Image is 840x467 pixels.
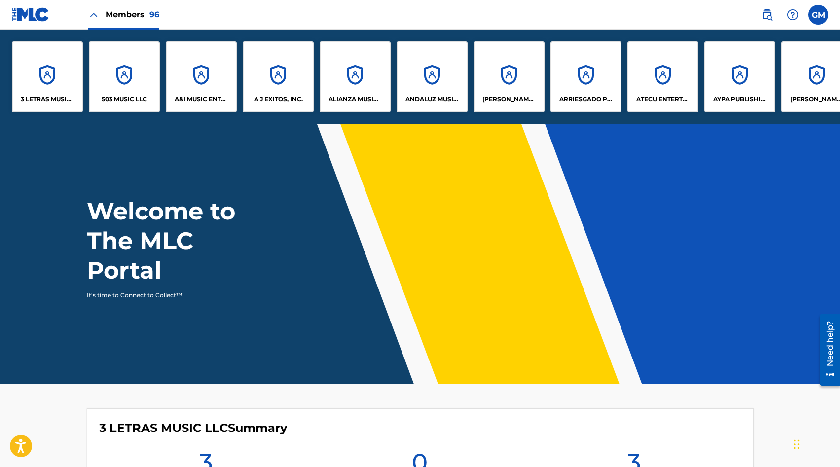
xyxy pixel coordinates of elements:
[99,421,287,435] h4: 3 LETRAS MUSIC LLC
[808,5,828,25] div: User Menu
[88,9,100,21] img: Close
[320,41,391,112] a: AccountsALIANZA MUSIC PUBLISHING, INC
[783,5,803,25] div: Help
[704,41,775,112] a: AccountsAYPA PUBLISHING LLC
[791,420,840,467] iframe: Chat Widget
[397,41,468,112] a: AccountsANDALUZ MUSIC PUBLISHING LLC
[87,196,271,285] h1: Welcome to The MLC Portal
[254,95,303,104] p: A J EXITOS, INC.
[627,41,698,112] a: AccountsATECU ENTERTAINMENT, LLC
[106,9,159,20] span: Members
[474,41,545,112] a: Accounts[PERSON_NAME] MUSICA, LLC
[12,7,50,22] img: MLC Logo
[787,9,799,21] img: help
[794,430,800,459] div: Arrastrar
[405,95,459,104] p: ANDALUZ MUSIC PUBLISHING LLC
[21,95,74,104] p: 3 LETRAS MUSIC LLC
[87,291,258,300] p: It's time to Connect to Collect™!
[166,41,237,112] a: AccountsA&I MUSIC ENTERTAINMENT, INC
[482,95,536,104] p: ANGULO MUSICA, LLC
[12,41,83,112] a: Accounts3 LETRAS MUSIC LLC
[89,41,160,112] a: Accounts503 MUSIC LLC
[243,41,314,112] a: AccountsA J EXITOS, INC.
[559,95,613,104] p: ARRIESGADO PUBLISHING INC
[812,310,840,389] iframe: Resource Center
[102,95,147,104] p: 503 MUSIC LLC
[175,95,228,104] p: A&I MUSIC ENTERTAINMENT, INC
[757,5,777,25] a: Public Search
[636,95,690,104] p: ATECU ENTERTAINMENT, LLC
[713,95,767,104] p: AYPA PUBLISHING LLC
[329,95,382,104] p: ALIANZA MUSIC PUBLISHING, INC
[550,41,621,112] a: AccountsARRIESGADO PUBLISHING INC
[791,420,840,467] div: Widget de chat
[761,9,773,21] img: search
[149,10,159,19] span: 96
